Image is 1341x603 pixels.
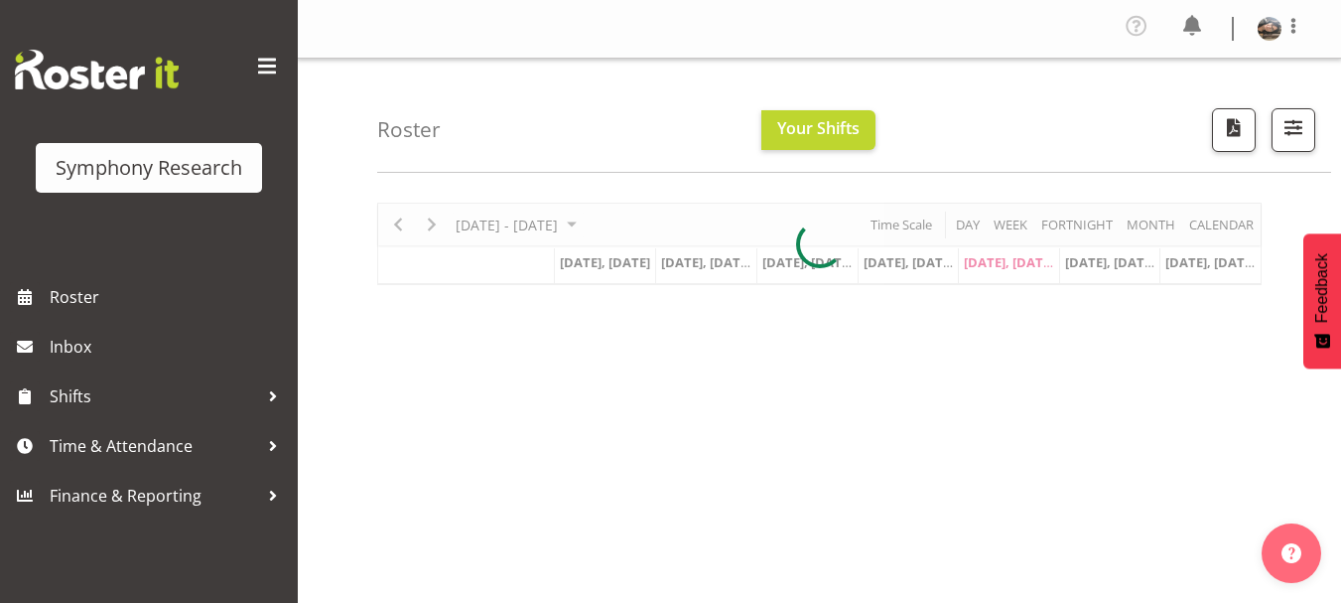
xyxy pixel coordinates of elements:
[1281,543,1301,563] img: help-xxl-2.png
[15,50,179,89] img: Rosterit website logo
[1258,17,1281,41] img: lindsay-holland6d975a4b06d72750adc3751bbfb7dc9f.png
[777,117,860,139] span: Your Shifts
[50,282,288,312] span: Roster
[761,110,875,150] button: Your Shifts
[50,381,258,411] span: Shifts
[50,332,288,362] span: Inbox
[50,431,258,461] span: Time & Attendance
[1313,253,1331,323] span: Feedback
[1303,233,1341,369] button: Feedback - Show survey
[50,481,258,511] span: Finance & Reporting
[377,118,441,141] h4: Roster
[1272,108,1315,152] button: Filter Shifts
[56,153,242,183] div: Symphony Research
[1212,108,1256,152] button: Download a PDF of the roster according to the set date range.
